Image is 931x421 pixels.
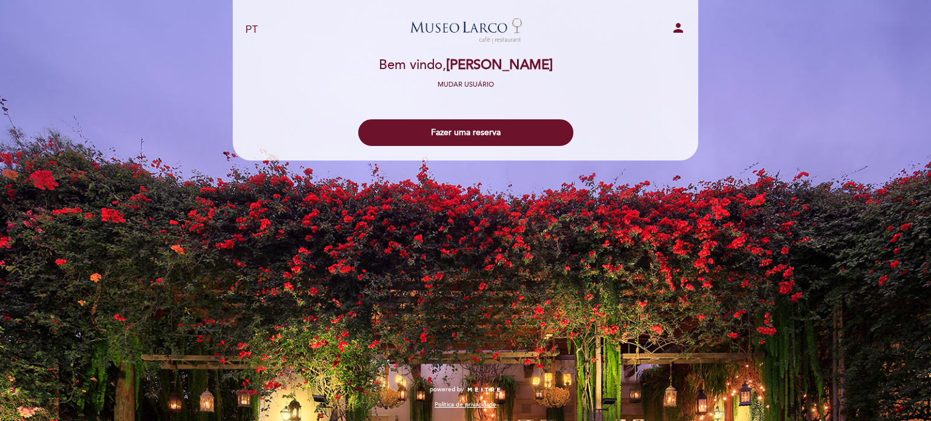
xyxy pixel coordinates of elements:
span: powered by [430,385,464,394]
button: person [671,21,686,39]
h2: Bem vindo, [379,58,553,73]
img: MEITRE [467,387,501,393]
button: Fazer uma reserva [358,119,573,146]
a: Política de privacidade [435,400,496,409]
i: person [671,21,686,35]
a: Museo [GEOGRAPHIC_DATA] - Restaurant [390,13,541,47]
span: [PERSON_NAME] [446,57,553,73]
a: powered by [430,385,501,394]
button: Mudar usuário [434,79,498,90]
